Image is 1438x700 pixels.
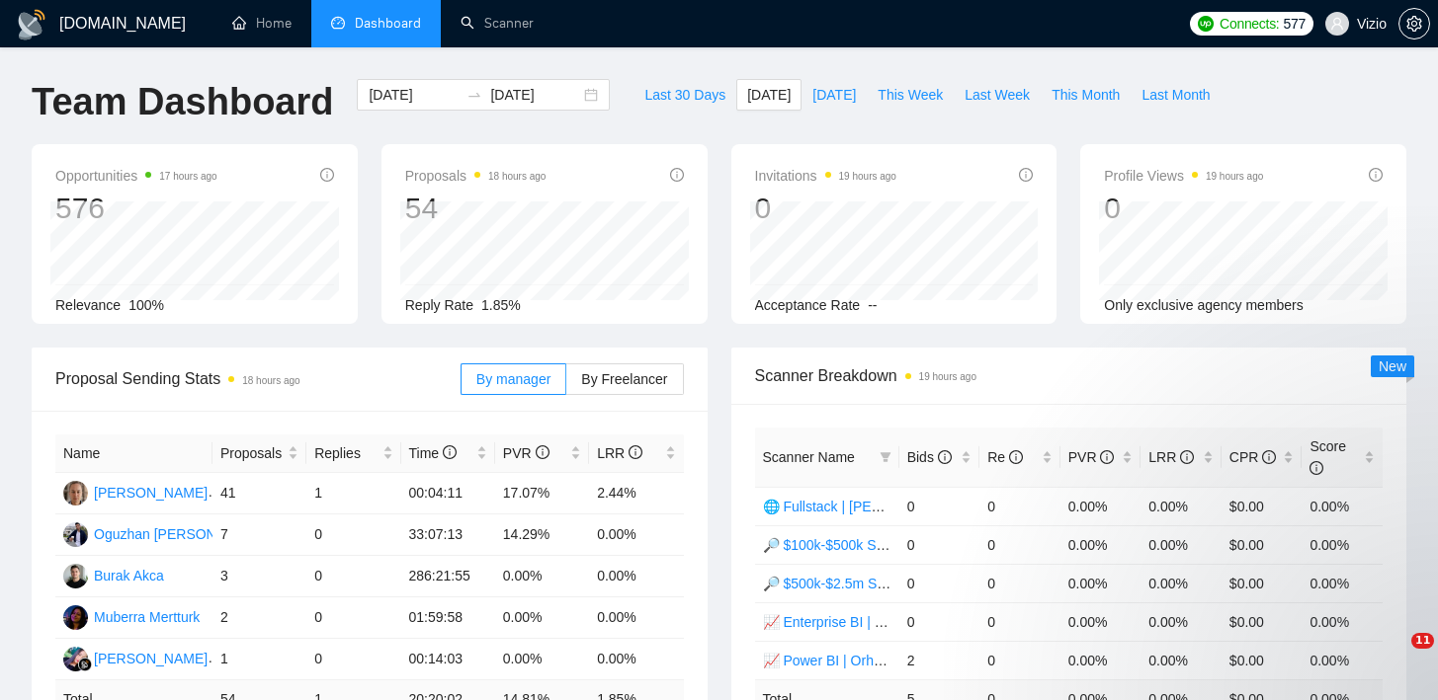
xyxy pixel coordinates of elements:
span: info-circle [536,445,550,459]
td: 0 [979,602,1060,641]
td: 0.00% [1141,487,1222,525]
a: MMMuberra Mertturk [63,608,200,624]
img: BA [63,564,88,588]
button: Last Week [954,79,1041,111]
img: SK [63,481,88,506]
span: filter [876,442,895,472]
button: setting [1398,8,1430,39]
time: 17 hours ago [159,171,216,182]
td: 01:59:58 [401,597,495,639]
span: filter [880,451,891,463]
span: Replies [314,442,378,464]
span: info-circle [1009,450,1023,464]
span: Score [1310,438,1346,476]
td: 3 [212,556,306,597]
time: 19 hours ago [919,371,976,382]
td: 0 [306,597,400,639]
button: Last 30 Days [634,79,736,111]
span: 577 [1283,13,1305,35]
button: [DATE] [736,79,802,111]
h1: Team Dashboard [32,79,333,125]
td: $0.00 [1222,487,1303,525]
button: Last Month [1131,79,1221,111]
td: 0 [306,639,400,680]
a: OTOguzhan [PERSON_NAME] [63,525,268,541]
img: OT [63,522,88,547]
span: Invitations [755,164,896,188]
span: info-circle [670,168,684,182]
td: 0 [979,487,1060,525]
td: 0.00% [1060,487,1142,525]
span: Only exclusive agency members [1104,297,1304,313]
td: 0.00% [495,556,589,597]
span: Re [987,449,1023,465]
span: Profile Views [1104,164,1263,188]
span: [DATE] [812,84,856,106]
input: End date [490,84,580,106]
a: searchScanner [461,15,534,32]
td: 0.00% [495,597,589,639]
span: Scanner Breakdown [755,363,1384,388]
td: 0 [979,525,1060,564]
td: $0.00 [1222,641,1303,679]
a: homeHome [232,15,292,32]
span: By Freelancer [581,371,667,387]
span: info-circle [320,168,334,182]
span: By manager [476,371,550,387]
th: Replies [306,434,400,473]
td: 7 [212,514,306,556]
span: info-circle [629,445,642,459]
span: Proposals [405,164,547,188]
time: 18 hours ago [488,171,546,182]
time: 19 hours ago [839,171,896,182]
a: 🌐 Fullstack | [PERSON_NAME] [763,499,964,514]
td: 0 [306,556,400,597]
div: 0 [1104,190,1263,227]
td: 0 [899,525,980,564]
td: 0 [979,641,1060,679]
td: 0.00% [1141,641,1222,679]
button: This Week [867,79,954,111]
span: Connects: [1220,13,1279,35]
span: LRR [1148,449,1194,465]
input: Start date [369,84,459,106]
td: 0.00% [495,639,589,680]
span: 1.85% [481,297,521,313]
td: 00:14:03 [401,639,495,680]
span: Time [409,445,457,461]
div: 576 [55,190,217,227]
img: SM [63,647,88,671]
a: SK[PERSON_NAME] [63,484,208,500]
span: Last 30 Days [644,84,725,106]
span: 100% [128,297,164,313]
td: 0.00% [589,556,683,597]
span: user [1330,17,1344,31]
td: 2 [899,641,980,679]
time: 19 hours ago [1206,171,1263,182]
td: 286:21:55 [401,556,495,597]
span: Bids [907,449,952,465]
span: info-circle [1310,461,1323,475]
span: info-circle [1019,168,1033,182]
td: 41 [212,473,306,514]
td: 1 [212,639,306,680]
td: 14.29% [495,514,589,556]
td: 0 [899,602,980,641]
span: This Week [878,84,943,106]
span: 11 [1411,633,1434,649]
span: info-circle [443,445,457,459]
time: 18 hours ago [242,375,299,386]
a: BABurak Akca [63,567,164,583]
span: Opportunities [55,164,217,188]
td: 0.00% [589,514,683,556]
span: LRR [597,445,642,461]
td: 0.00% [1302,641,1383,679]
td: 0 [899,564,980,602]
td: 17.07% [495,473,589,514]
span: CPR [1229,449,1276,465]
span: to [466,87,482,103]
td: 0.00% [589,597,683,639]
div: Oguzhan [PERSON_NAME] [94,523,268,545]
img: logo [16,9,47,40]
td: 0 [899,487,980,525]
